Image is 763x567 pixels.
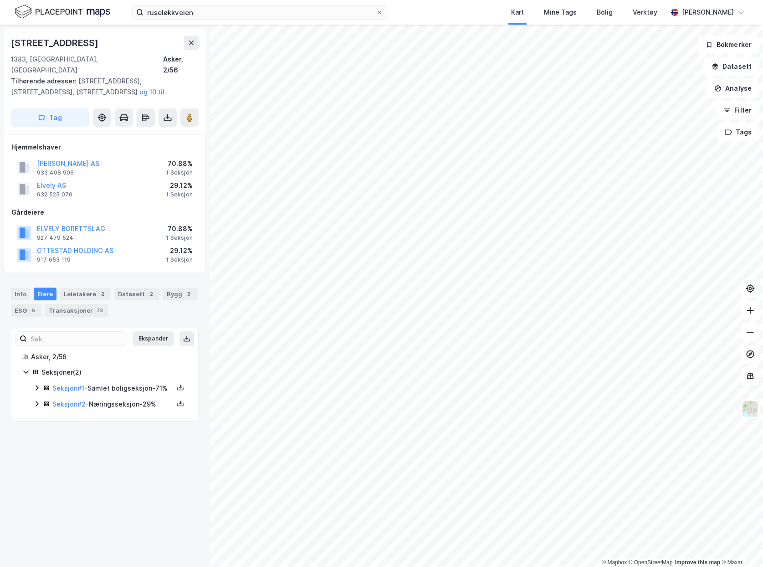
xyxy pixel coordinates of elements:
[11,36,100,50] div: [STREET_ADDRESS]
[184,289,193,299] div: 3
[166,245,193,256] div: 29.12%
[11,288,30,300] div: Info
[166,256,193,263] div: 1 Seksjon
[27,332,127,345] input: Søk
[544,7,577,18] div: Mine Tags
[11,77,78,85] span: Tilhørende adresser:
[633,7,657,18] div: Verktøy
[41,367,187,378] div: Seksjoner ( 2 )
[34,288,56,300] div: Eiere
[37,234,73,242] div: 927 479 524
[11,108,89,127] button: Tag
[37,191,72,198] div: 932 525 070
[717,523,763,567] div: Kontrollprogram for chat
[98,289,107,299] div: 2
[675,559,720,566] a: Improve this map
[11,76,191,98] div: [STREET_ADDRESS], [STREET_ADDRESS], [STREET_ADDRESS]
[143,5,376,19] input: Søk på adresse, matrikkel, gårdeiere, leietakere eller personer
[52,384,84,392] a: Seksjon#1
[166,158,193,169] div: 70.88%
[37,256,71,263] div: 917 653 119
[147,289,156,299] div: 2
[704,57,759,76] button: Datasett
[602,559,627,566] a: Mapbox
[52,383,174,394] div: - Samlet boligseksjon - 71%
[45,304,108,317] div: Transaksjoner
[29,306,38,315] div: 6
[114,288,159,300] div: Datasett
[11,142,198,153] div: Hjemmelshaver
[15,4,110,20] img: logo.f888ab2527a4732fd821a326f86c7f29.svg
[717,123,759,141] button: Tags
[511,7,524,18] div: Kart
[163,288,197,300] div: Bygg
[698,36,759,54] button: Bokmerker
[37,169,74,176] div: 933 408 906
[163,54,199,76] div: Asker, 2/56
[166,191,193,198] div: 1 Seksjon
[52,400,86,408] a: Seksjon#2
[707,79,759,98] button: Analyse
[597,7,613,18] div: Bolig
[133,331,174,346] button: Ekspander
[629,559,673,566] a: OpenStreetMap
[716,101,759,119] button: Filter
[717,523,763,567] iframe: Chat Widget
[11,54,163,76] div: 1383, [GEOGRAPHIC_DATA], [GEOGRAPHIC_DATA]
[682,7,734,18] div: [PERSON_NAME]
[166,223,193,234] div: 70.88%
[742,400,759,418] img: Z
[52,399,174,410] div: - Næringsseksjon - 29%
[11,207,198,218] div: Gårdeiere
[166,169,193,176] div: 1 Seksjon
[31,351,187,362] div: Asker, 2/56
[166,180,193,191] div: 29.12%
[166,234,193,242] div: 1 Seksjon
[11,304,41,317] div: ESG
[60,288,111,300] div: Leietakere
[95,306,105,315] div: 73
